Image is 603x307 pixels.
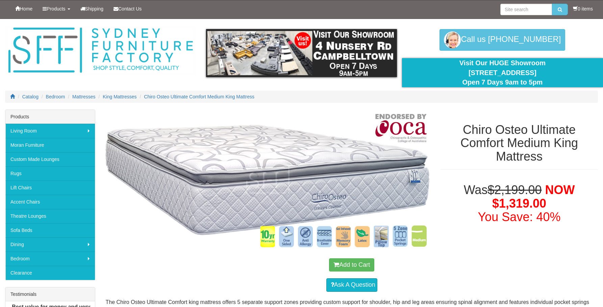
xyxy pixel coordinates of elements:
[5,287,95,301] div: Testimonials
[75,0,109,17] a: Shipping
[5,252,95,266] a: Bedroom
[20,6,32,11] span: Home
[47,6,65,11] span: Products
[85,6,104,11] span: Shipping
[487,183,542,197] del: $2,199.00
[407,58,598,87] div: Visit Our HUGE Showroom [STREET_ADDRESS] Open 7 Days 9am to 5pm
[500,4,552,15] input: Site search
[5,138,95,152] a: Moran Furniture
[10,0,37,17] a: Home
[441,123,598,163] h1: Chiro Osteo Ultimate Comfort Medium King Mattress
[118,6,142,11] span: Contact Us
[326,278,377,292] a: Ask A Question
[478,210,561,224] font: You Save: 40%
[46,94,65,99] a: Bedroom
[5,181,95,195] a: Lift Chairs
[492,183,575,210] span: NOW $1,319.00
[573,5,593,12] li: 0 items
[5,209,95,223] a: Theatre Lounges
[5,266,95,280] a: Clearance
[72,94,95,99] a: Mattresses
[5,152,95,166] a: Custom Made Lounges
[108,0,147,17] a: Contact Us
[206,29,397,77] img: showroom.gif
[5,223,95,237] a: Sofa Beds
[5,166,95,181] a: Rugs
[103,94,136,99] a: King Mattresses
[5,124,95,138] a: Living Room
[441,183,598,223] h1: Was
[5,195,95,209] a: Accent Chairs
[5,26,196,75] img: Sydney Furniture Factory
[22,94,39,99] a: Catalog
[144,94,254,99] a: Chiro Osteo Ultimate Comfort Medium King Mattress
[5,110,95,124] div: Products
[329,258,374,272] button: Add to Cart
[5,237,95,252] a: Dining
[37,0,75,17] a: Products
